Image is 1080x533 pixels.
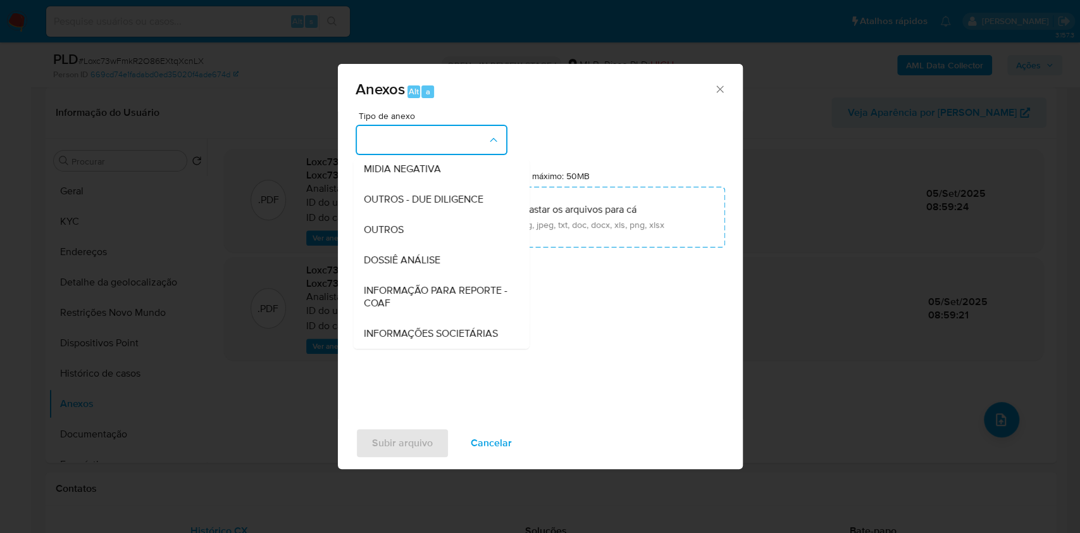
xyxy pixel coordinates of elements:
[471,429,512,457] span: Cancelar
[363,254,440,266] span: DOSSIÊ ANÁLISE
[494,170,590,182] label: Tamanho máximo: 50MB
[363,193,483,206] span: OUTROS - DUE DILIGENCE
[426,85,430,97] span: a
[363,327,497,340] span: INFORMAÇÕES SOCIETÁRIAS
[353,2,529,349] ul: Tipo de anexo
[409,85,419,97] span: Alt
[363,223,403,236] span: OUTROS
[714,83,725,94] button: Fechar
[356,78,405,100] span: Anexos
[359,111,511,120] span: Tipo de anexo
[363,284,511,310] span: INFORMAÇÃO PARA REPORTE - COAF
[454,428,528,458] button: Cancelar
[363,163,440,175] span: MIDIA NEGATIVA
